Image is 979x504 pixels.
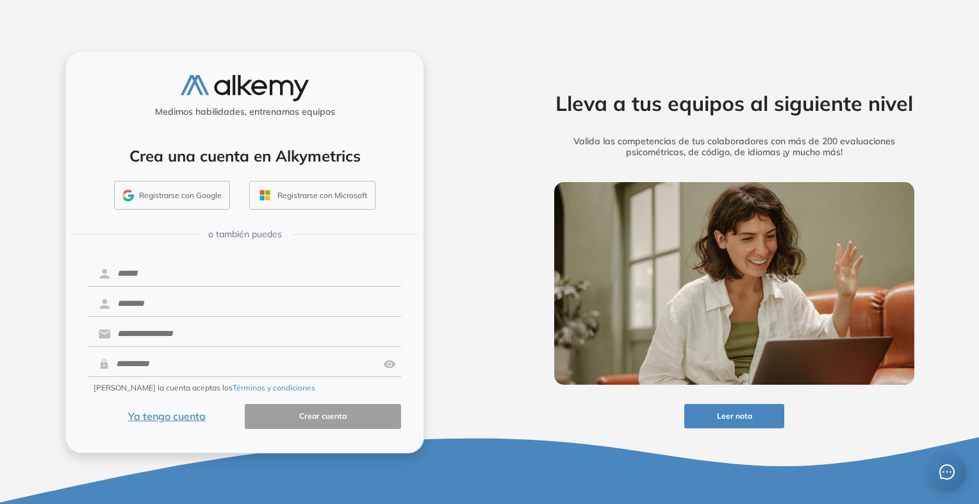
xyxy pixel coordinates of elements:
button: Leer nota [684,404,784,429]
button: Registrarse con Google [114,181,230,210]
h5: Medimos habilidades, entrenamos equipos [71,106,418,117]
span: message [939,464,955,480]
img: logo-alkemy [181,75,309,101]
button: Registrarse con Microsoft [249,181,375,210]
button: Crear cuenta [245,404,401,429]
span: o también puedes [208,228,282,241]
img: asd [383,352,396,376]
h2: Lleva a tus equipos al siguiente nivel [534,91,934,115]
button: Ya tengo cuenta [88,404,245,429]
button: Términos y condiciones [233,382,315,394]
img: GMAIL_ICON [122,190,134,201]
img: img-more-info [554,182,914,385]
h4: Crea una cuenta en Alkymetrics [83,147,407,165]
img: OUTLOOK_ICON [258,188,272,203]
span: [PERSON_NAME] la cuenta aceptas los [94,382,315,394]
h5: Valida las competencias de tus colaboradores con más de 200 evaluaciones psicométricas, de código... [534,136,934,158]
